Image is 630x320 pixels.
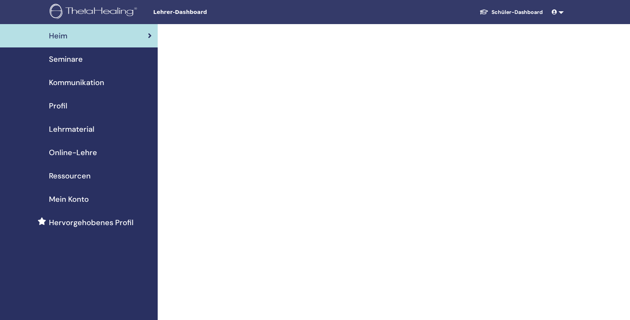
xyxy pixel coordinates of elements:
img: logo.png [50,4,140,21]
span: Lehrmaterial [49,123,94,135]
span: Kommunikation [49,77,104,88]
span: Heim [49,30,67,41]
img: graduation-cap-white.svg [479,9,488,15]
span: Hervorgehobenes Profil [49,217,134,228]
span: Mein Konto [49,194,89,205]
span: Ressourcen [49,170,91,181]
span: Seminare [49,53,83,65]
span: Lehrer-Dashboard [153,8,266,16]
a: Schüler-Dashboard [473,5,549,19]
span: Profil [49,100,67,111]
span: Online-Lehre [49,147,97,158]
